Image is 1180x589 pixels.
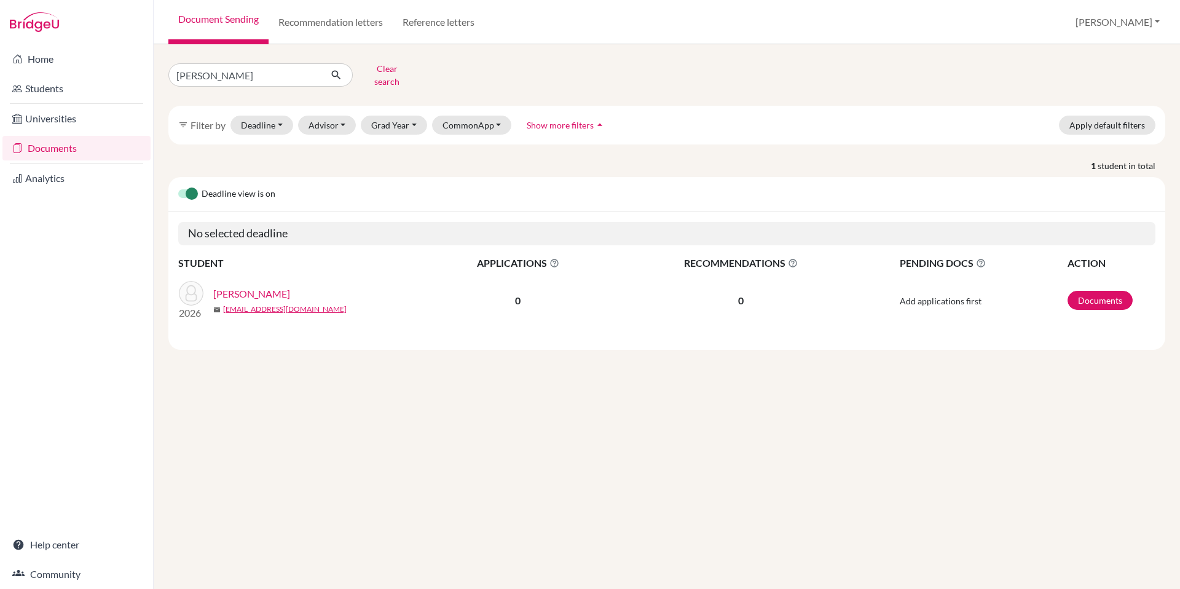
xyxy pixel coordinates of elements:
span: mail [213,306,221,314]
a: [PERSON_NAME] [213,287,290,301]
a: Help center [2,532,151,557]
span: RECOMMENDATIONS [613,256,870,271]
p: 2026 [179,306,203,320]
h5: No selected deadline [178,222,1155,245]
a: Documents [2,136,151,160]
button: Clear search [353,59,421,91]
a: Documents [1068,291,1133,310]
a: Analytics [2,166,151,191]
th: ACTION [1067,255,1155,271]
span: Show more filters [527,120,594,130]
a: Home [2,47,151,71]
span: Filter by [191,119,226,131]
span: student in total [1098,159,1165,172]
span: Add applications first [900,296,981,306]
button: Show more filtersarrow_drop_up [516,116,616,135]
b: 0 [515,294,521,306]
p: 0 [613,293,870,308]
button: Apply default filters [1059,116,1155,135]
img: Bridge-U [10,12,59,32]
button: CommonApp [432,116,512,135]
i: filter_list [178,120,188,130]
a: Students [2,76,151,101]
button: Grad Year [361,116,427,135]
button: [PERSON_NAME] [1070,10,1165,34]
strong: 1 [1091,159,1098,172]
button: Deadline [230,116,293,135]
input: Find student by name... [168,63,321,87]
img: Bryan, Jonathan [179,281,203,306]
span: Deadline view is on [202,187,275,202]
span: APPLICATIONS [425,256,612,271]
th: STUDENT [178,255,424,271]
a: Universities [2,106,151,131]
i: arrow_drop_up [594,119,606,131]
a: Community [2,562,151,587]
button: Advisor [298,116,356,135]
span: PENDING DOCS [900,256,1066,271]
a: [EMAIL_ADDRESS][DOMAIN_NAME] [223,304,347,315]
